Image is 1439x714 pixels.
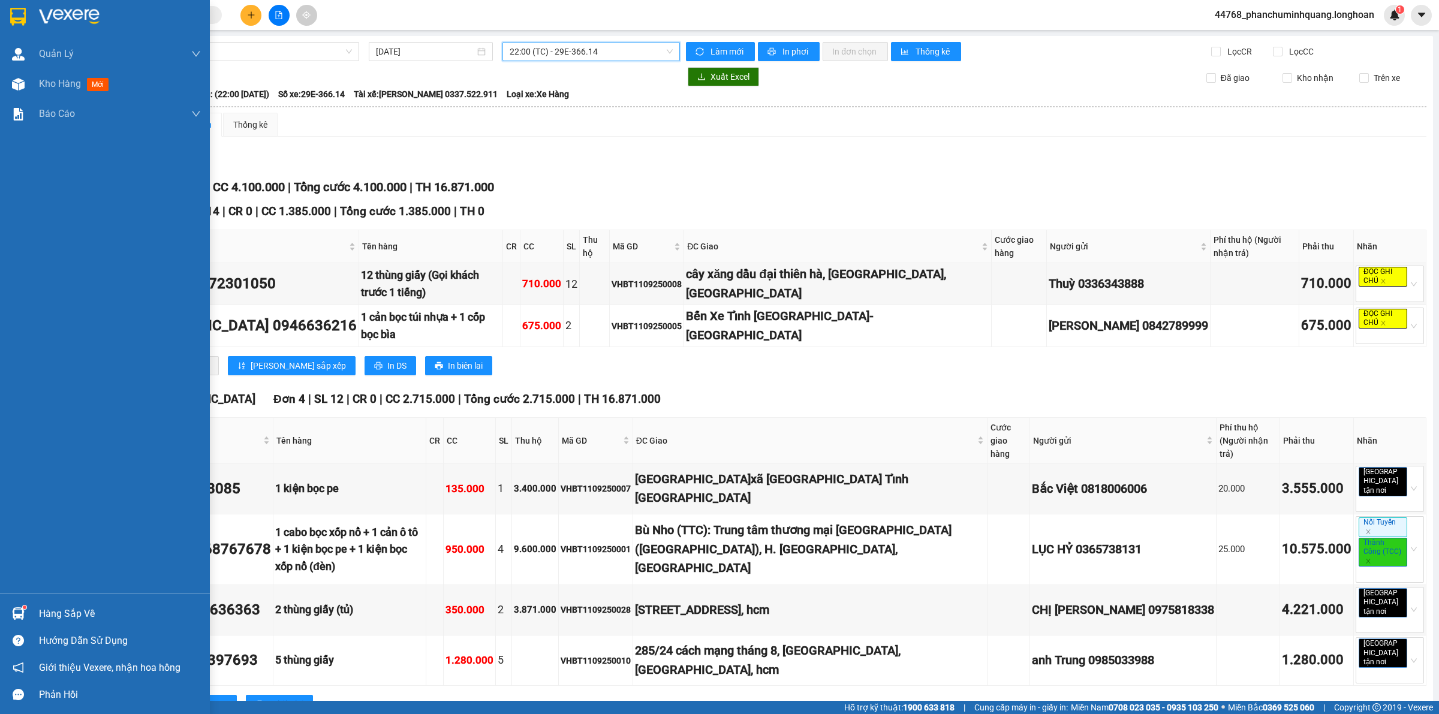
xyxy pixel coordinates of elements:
div: A [GEOGRAPHIC_DATA] 0946636216 [115,315,357,338]
span: plus [247,11,255,19]
span: close [1365,529,1371,535]
div: 675.000 [522,318,561,334]
th: CR [503,230,520,263]
span: Lọc CR [1223,45,1254,58]
button: syncLàm mới [686,42,755,61]
div: VHBT1109250005 [612,320,682,333]
span: Nối Tuyến [1359,517,1407,537]
button: sort-ascending[PERSON_NAME] sắp xếp [228,356,356,375]
div: 1 [498,480,510,497]
span: | [255,204,258,218]
span: 44768_phanchuminhquang.longhoan [1205,7,1384,22]
div: 2 thùng giấy (tủ) [275,601,424,618]
span: Tổng cước 1.385.000 [340,204,451,218]
sup: 1 [1396,5,1404,14]
img: warehouse-icon [12,48,25,61]
span: CC 1.385.000 [261,204,331,218]
span: [GEOGRAPHIC_DATA] tận nơi [1359,588,1407,617]
span: CC 2.715.000 [386,392,455,406]
span: Mã GD [562,434,621,447]
input: 11/09/2025 [376,45,475,58]
span: CR 0 [228,204,252,218]
span: In phơi [782,45,810,58]
span: | [334,204,337,218]
th: Thu hộ [512,418,559,464]
span: | [308,392,311,406]
span: ĐC Giao [636,434,975,447]
span: Mã GD [613,240,672,253]
div: CHỊ [PERSON_NAME] 0975818338 [1032,601,1214,619]
span: CR 0 [353,392,377,406]
span: [GEOGRAPHIC_DATA] tận nơi [1359,638,1407,668]
div: VHBT1109250001 [561,543,631,556]
div: 1 kiện bọc pe [275,480,424,497]
td: VHBT1109250001 [559,514,633,585]
span: Kho hàng [39,78,81,89]
div: Bến Xe Tỉnh [GEOGRAPHIC_DATA]-[GEOGRAPHIC_DATA] [686,307,989,345]
span: SL 12 [314,392,344,406]
th: Tên hàng [359,230,503,263]
span: | [964,701,965,714]
span: Chuyến: (22:00 [DATE]) [182,88,269,101]
span: Miền Bắc [1228,701,1314,714]
span: Người gửi [1033,434,1204,447]
div: anh Trung 0985033988 [1032,651,1214,670]
div: Nhãn [1357,434,1423,447]
div: Hân Dương 0372301050 [115,273,357,296]
div: 950.000 [445,541,493,558]
div: 4 [498,541,510,558]
div: 710.000 [522,276,561,292]
th: SL [496,418,512,464]
button: In đơn chọn [823,42,888,61]
th: Phí thu hộ (Người nhận trả) [1217,418,1280,464]
span: | [222,204,225,218]
img: warehouse-icon [12,78,25,91]
span: close [1380,320,1386,326]
div: Phản hồi [39,686,201,704]
span: Người gửi [1050,240,1198,253]
span: | [288,180,291,194]
span: ĐC Giao [687,240,979,253]
th: CC [520,230,564,263]
div: VHBT1109250007 [561,482,631,495]
span: notification [13,662,24,673]
span: Tổng cước 4.100.000 [294,180,407,194]
th: Phải thu [1299,230,1354,263]
div: Hàng sắp về [39,605,201,623]
img: warehouse-icon [12,607,25,620]
span: Đơn 4 [273,392,305,406]
th: Phí thu hộ (Người nhận trả) [1211,230,1299,263]
div: Bắc Việt 0818006006 [1032,480,1214,498]
th: Thu hộ [580,230,610,263]
span: Lọc CC [1284,45,1315,58]
th: SL [564,230,580,263]
div: 135.000 [445,481,493,497]
div: 12 [565,276,577,293]
button: file-add [269,5,290,26]
span: Báo cáo [39,106,75,121]
button: printerIn DS [365,356,416,375]
div: 1 cabo bọc xốp nổ + 1 cản ô tô + 1 kiện bọc pe + 1 kiện bọc xốp nổ (đèn) [275,524,424,575]
div: Bù Nho (TTC): Trung tâm thương mại [GEOGRAPHIC_DATA] ([GEOGRAPHIC_DATA]), H. [GEOGRAPHIC_DATA], [... [635,521,985,577]
img: solution-icon [12,108,25,120]
th: Phải thu [1280,418,1354,464]
img: icon-new-feature [1389,10,1400,20]
div: [STREET_ADDRESS], hcm [635,601,985,619]
span: sort-ascending [237,361,246,371]
button: printerIn DS [185,695,237,714]
span: Người nhận [116,240,347,253]
span: down [191,49,201,59]
span: Miền Nam [1071,701,1218,714]
span: message [13,689,24,700]
div: 1.280.000 [1282,650,1351,671]
span: Đã giao [1216,71,1254,85]
div: Thống kê [233,118,267,131]
span: Quản Lý [39,46,74,61]
div: 4.221.000 [1282,599,1351,620]
span: close [1365,558,1371,564]
div: 5 thùng giấy [275,652,424,668]
div: 3.400.000 [514,482,556,496]
div: 10.575.000 [1282,539,1351,560]
span: Thống kê [916,45,952,58]
div: 25.000 [1218,543,1278,557]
